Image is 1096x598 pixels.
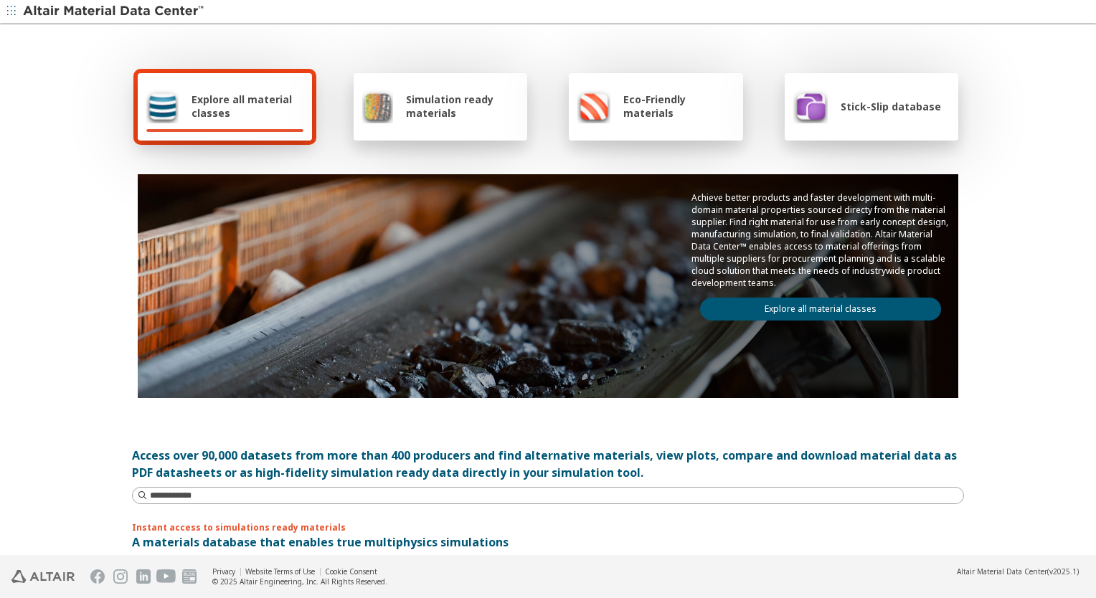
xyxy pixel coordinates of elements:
p: Achieve better products and faster development with multi-domain material properties sourced dire... [691,191,950,289]
div: (v2025.1) [957,566,1079,576]
img: Altair Engineering [11,570,75,583]
a: Cookie Consent [325,566,377,576]
span: Stick-Slip database [841,100,941,113]
img: Eco-Friendly materials [577,89,610,123]
p: A materials database that enables true multiphysics simulations [132,533,964,551]
img: Explore all material classes [146,89,179,123]
span: Explore all material classes [192,92,303,120]
img: Altair Material Data Center [23,4,206,19]
p: Instant access to simulations ready materials [132,521,964,533]
span: Altair Material Data Center [957,566,1047,576]
a: Privacy [212,566,235,576]
a: Explore all material classes [700,298,941,321]
div: Access over 90,000 datasets from more than 400 producers and find alternative materials, view plo... [132,447,964,481]
span: Simulation ready materials [406,92,519,120]
span: Eco-Friendly materials [623,92,734,120]
div: © 2025 Altair Engineering, Inc. All Rights Reserved. [212,576,387,587]
img: Simulation ready materials [362,89,393,123]
a: Website Terms of Use [245,566,315,576]
img: Stick-Slip database [793,89,828,123]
